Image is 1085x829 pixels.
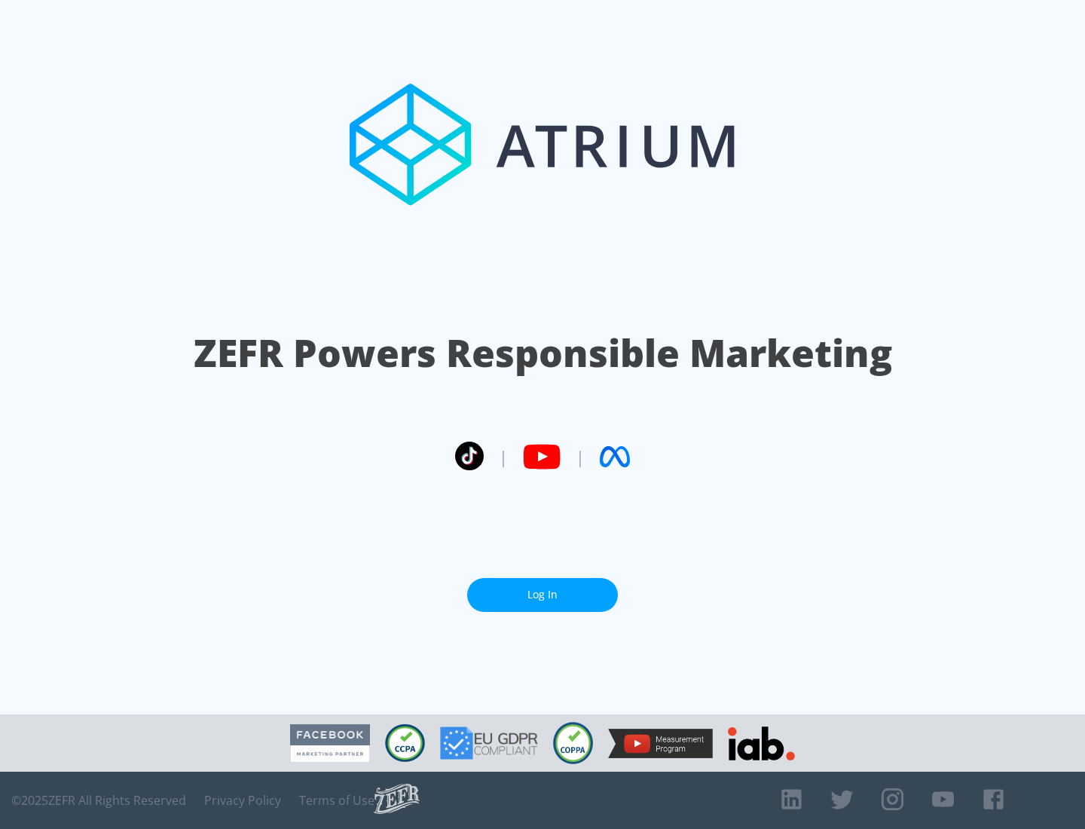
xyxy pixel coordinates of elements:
a: Log In [467,578,618,612]
a: Terms of Use [299,793,374,808]
img: YouTube Measurement Program [608,729,713,758]
span: | [499,445,508,468]
img: COPPA Compliant [553,722,593,764]
img: Facebook Marketing Partner [290,724,370,763]
h1: ZEFR Powers Responsible Marketing [194,327,892,379]
img: IAB [728,727,795,760]
a: Privacy Policy [204,793,281,808]
span: | [576,445,585,468]
img: GDPR Compliant [440,727,538,760]
img: CCPA Compliant [385,724,425,762]
span: © 2025 ZEFR All Rights Reserved [11,793,186,808]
